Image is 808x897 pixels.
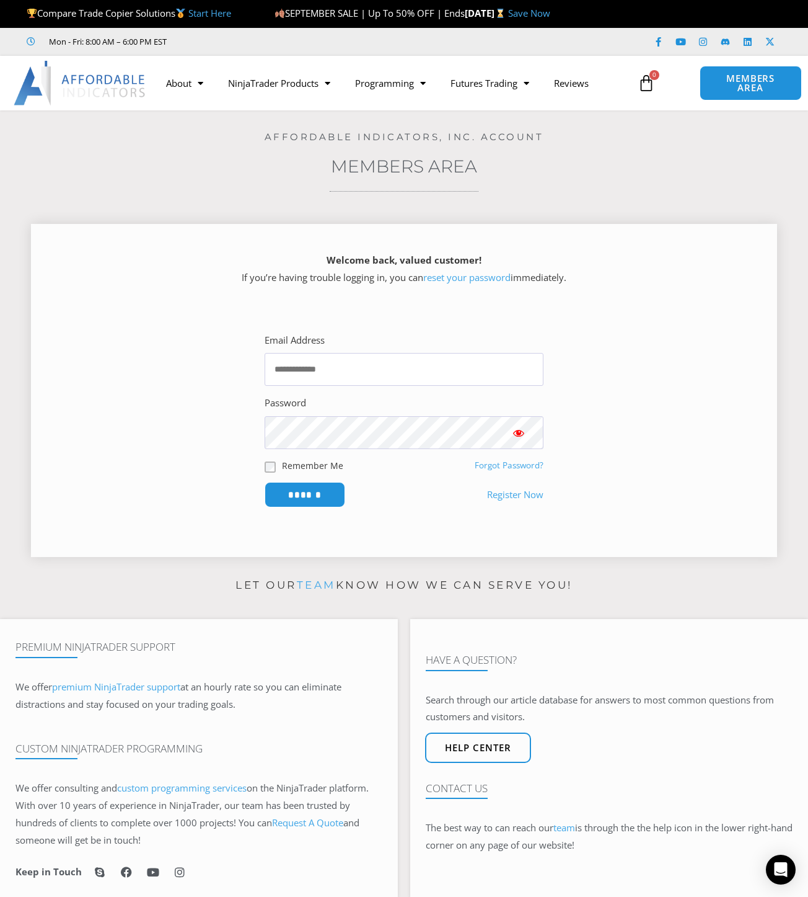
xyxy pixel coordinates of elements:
a: Futures Trading [438,69,542,97]
h6: Keep in Touch [15,866,82,878]
iframe: Customer reviews powered by Trustpilot [184,35,370,48]
img: 🍂 [275,9,284,18]
a: MEMBERS AREA [700,66,802,100]
span: We offer [15,681,52,693]
div: Open Intercom Messenger [766,855,796,885]
span: SEPTEMBER SALE | Up To 50% OFF | Ends [274,7,465,19]
h4: Premium NinjaTrader Support [15,641,382,653]
h4: Custom NinjaTrader Programming [15,743,382,755]
img: 🥇 [176,9,185,18]
a: premium NinjaTrader support [52,681,180,693]
strong: [DATE] [465,7,507,19]
a: Save Now [508,7,550,19]
label: Password [265,395,306,412]
span: Help center [445,743,511,752]
nav: Menu [154,69,631,97]
p: If you’re having trouble logging in, you can immediately. [53,252,755,287]
a: 0 [619,65,674,101]
a: Reviews [542,69,601,97]
h4: Have A Question? [426,654,793,666]
button: Show password [494,416,543,449]
a: team [297,579,336,591]
a: Start Here [188,7,231,19]
span: at an hourly rate so you can eliminate distractions and stay focused on your trading goals. [15,681,341,710]
a: About [154,69,216,97]
a: Request A Quote [272,816,343,829]
span: Compare Trade Copier Solutions [27,7,231,19]
label: Remember Me [282,459,343,472]
a: Forgot Password? [475,460,543,471]
span: MEMBERS AREA [713,74,789,92]
img: LogoAI | Affordable Indicators – NinjaTrader [14,61,147,105]
a: Register Now [487,486,543,504]
strong: Welcome back, valued customer! [327,254,481,266]
span: 0 [649,70,659,80]
a: Help center [425,733,531,763]
span: on the NinjaTrader platform. With over 10 years of experience in NinjaTrader, our team has been t... [15,782,369,846]
a: Programming [343,69,438,97]
label: Email Address [265,332,325,349]
a: reset your password [423,271,511,283]
h4: Contact Us [426,782,793,795]
a: custom programming services [117,782,247,794]
img: ⌛ [496,9,505,18]
span: Mon - Fri: 8:00 AM – 6:00 PM EST [46,34,167,49]
img: 🏆 [27,9,37,18]
a: NinjaTrader Products [216,69,343,97]
p: The best way to can reach our is through the the help icon in the lower right-hand corner on any ... [426,819,793,854]
a: Affordable Indicators, Inc. Account [265,131,544,143]
a: team [553,821,575,834]
a: Members Area [331,156,477,177]
p: Search through our article database for answers to most common questions from customers and visit... [426,692,793,726]
span: We offer consulting and [15,782,247,794]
